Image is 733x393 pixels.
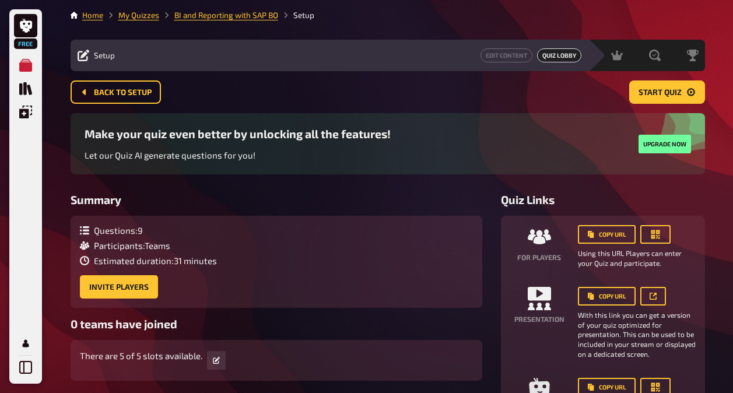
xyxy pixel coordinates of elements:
[80,275,158,299] button: Invite Players
[94,240,170,251] span: Participants : Teams
[537,48,581,62] span: Quiz Lobby
[578,287,636,306] button: Copy URL
[103,9,159,21] li: My Quizzes
[14,100,37,124] a: Overlays
[174,10,278,20] a: BI and Reporting with SAP BO
[159,9,278,21] li: BI and Reporting with SAP BO
[94,51,115,60] span: Setup
[14,77,37,100] a: Quiz Library
[94,89,152,97] span: Back to setup
[85,150,255,160] span: Let our Quiz AI generate questions for you!
[481,48,532,62] a: Edit Content
[82,10,103,20] a: Home
[94,255,217,266] span: Estimated duration : 31 minutes
[514,315,564,323] h4: Presentation
[578,248,696,268] small: Using this URL Players can enter your Quiz and participate.
[14,332,37,355] a: My Account
[15,40,36,47] span: Free
[578,225,636,244] button: Copy URL
[639,135,691,153] button: Upgrade now
[639,89,682,97] span: Start Quiz
[501,193,705,206] h3: Quiz Links
[629,80,705,104] button: Start Quiz
[71,80,161,104] button: Back to setup
[517,253,561,261] h4: For players
[85,127,391,141] h3: Make your quiz even better by unlocking all the features!
[14,54,37,77] a: My Quizzes
[71,193,482,206] h3: Summary
[71,317,482,331] h3: 0 teams have joined
[578,310,696,359] small: With this link you can get a version of your quiz optimized for presentation. This can be used to...
[80,349,202,363] p: There are 5 of 5 slots available.
[278,9,314,21] li: Setup
[118,10,159,20] a: My Quizzes
[82,9,103,21] li: Home
[80,225,217,236] div: Questions : 9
